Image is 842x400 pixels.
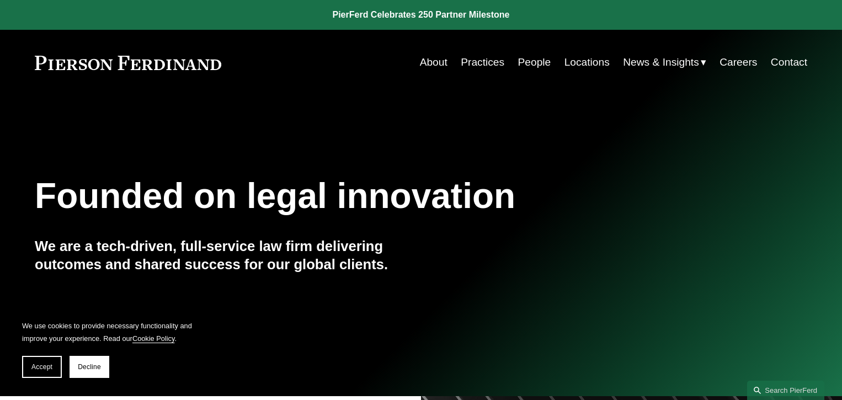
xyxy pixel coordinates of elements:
a: Locations [564,52,610,73]
a: folder dropdown [623,52,706,73]
span: Decline [78,363,101,371]
a: Search this site [747,381,824,400]
a: Cookie Policy [132,334,175,343]
span: Accept [31,363,52,371]
h4: We are a tech-driven, full-service law firm delivering outcomes and shared success for our global... [35,237,421,273]
a: About [420,52,447,73]
button: Accept [22,356,62,378]
p: We use cookies to provide necessary functionality and improve your experience. Read our . [22,319,199,345]
a: Careers [720,52,757,73]
a: Practices [461,52,504,73]
button: Decline [70,356,109,378]
section: Cookie banner [11,308,210,389]
h1: Founded on legal innovation [35,176,679,216]
a: Contact [771,52,807,73]
span: News & Insights [623,53,699,72]
a: People [518,52,551,73]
